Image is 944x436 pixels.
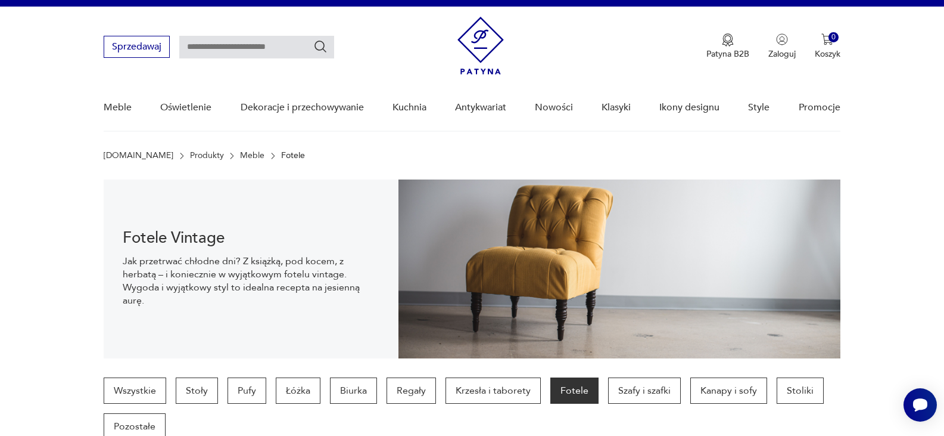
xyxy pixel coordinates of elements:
[281,151,305,160] p: Fotele
[176,378,218,404] a: Stoły
[690,378,767,404] a: Kanapy i sofy
[445,378,541,404] a: Krzesła i taborety
[104,36,170,58] button: Sprzedawaj
[706,48,749,60] p: Patyna B2B
[104,378,166,404] a: Wszystkie
[240,151,264,160] a: Meble
[457,17,504,75] img: Patyna - sklep z meblami i dekoracjami vintage
[815,33,840,60] button: 0Koszyk
[313,39,328,54] button: Szukaj
[722,33,734,47] img: Ikona medalu
[330,378,377,404] a: Biurka
[776,33,788,45] img: Ikonka użytkownika
[602,85,631,131] a: Klasyki
[190,151,224,160] a: Produkty
[706,33,749,60] button: Patyna B2B
[550,378,599,404] a: Fotele
[228,378,266,404] a: Pufy
[904,388,937,422] iframe: Smartsupp widget button
[123,255,379,307] p: Jak przetrwać chłodne dni? Z książką, pod kocem, z herbatą – i koniecznie w wyjątkowym fotelu vin...
[123,231,379,245] h1: Fotele Vintage
[535,85,573,131] a: Nowości
[104,44,170,52] a: Sprzedawaj
[828,32,839,42] div: 0
[777,378,824,404] a: Stoliki
[455,85,506,131] a: Antykwariat
[608,378,681,404] a: Szafy i szafki
[104,151,173,160] a: [DOMAIN_NAME]
[160,85,211,131] a: Oświetlenie
[659,85,719,131] a: Ikony designu
[706,33,749,60] a: Ikona medaluPatyna B2B
[241,85,364,131] a: Dekoracje i przechowywanie
[821,33,833,45] img: Ikona koszyka
[768,48,796,60] p: Zaloguj
[398,180,840,358] img: 9275102764de9360b0b1aa4293741aa9.jpg
[276,378,320,404] a: Łóżka
[815,48,840,60] p: Koszyk
[748,85,769,131] a: Style
[104,85,132,131] a: Meble
[768,33,796,60] button: Zaloguj
[799,85,840,131] a: Promocje
[387,378,436,404] a: Regały
[392,85,426,131] a: Kuchnia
